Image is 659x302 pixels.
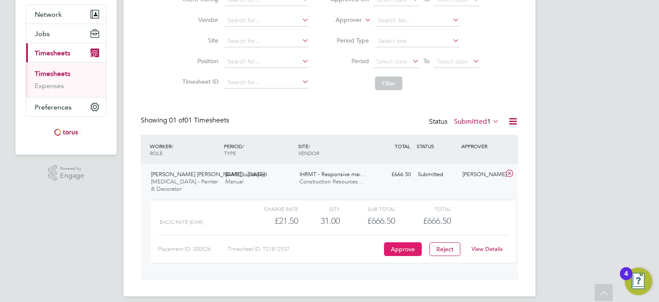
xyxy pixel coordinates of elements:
[228,242,382,256] div: Timesheet ID: TS1812537
[296,138,370,161] div: SITE
[26,62,106,97] div: Timesheets
[180,37,218,44] label: Site
[26,98,106,116] button: Preferences
[151,178,218,192] span: [MEDICAL_DATA] - Painter & Decorator
[370,168,414,182] div: £666.50
[225,178,244,185] span: Manual
[624,274,628,285] div: 4
[487,117,491,126] span: 1
[180,78,218,85] label: Timesheet ID
[141,116,231,125] div: Showing
[180,16,218,24] label: Vendor
[395,143,410,149] span: TOTAL
[224,15,309,27] input: Search for...
[35,10,62,18] span: Network
[26,125,106,139] a: Go to home page
[299,178,363,185] span: Construction Resources…
[160,219,203,225] span: Basic Rate (£/HR)
[298,214,340,228] div: 31.00
[26,43,106,62] button: Timesheets
[414,138,459,154] div: STATUS
[180,57,218,65] label: Position
[151,171,267,178] span: [PERSON_NAME] [PERSON_NAME] Lundqvist
[224,76,309,88] input: Search for...
[35,103,72,111] span: Preferences
[298,204,340,214] div: QTY
[150,149,163,156] span: ROLE
[26,5,106,24] button: Network
[384,242,422,256] button: Approve
[158,242,228,256] div: Placement ID: 300526
[172,143,173,149] span: /
[169,116,184,125] span: 01 of
[437,58,468,65] span: Select date
[225,171,265,178] span: [DATE] - [DATE]
[429,242,460,256] button: Reject
[421,55,432,67] span: To
[375,35,459,47] input: Select one
[169,116,229,125] span: 01 Timesheets
[375,76,402,90] button: Filter
[429,116,501,128] div: Status
[35,70,70,78] a: Timesheets
[242,143,244,149] span: /
[60,165,84,172] span: Powered by
[395,204,450,214] div: Total
[376,58,407,65] span: Select date
[414,168,459,182] div: Submitted
[625,268,652,295] button: Open Resource Center, 4 new notifications
[340,204,395,214] div: Sub Total
[340,214,395,228] div: £666.50
[48,165,85,181] a: Powered byEngage
[298,149,319,156] span: VENDOR
[60,172,84,180] span: Engage
[148,138,222,161] div: WORKER
[454,117,499,126] label: Submitted
[35,49,70,57] span: Timesheets
[224,149,236,156] span: TYPE
[330,57,369,65] label: Period
[243,204,298,214] div: Charge rate
[472,245,503,253] a: View Details
[308,143,310,149] span: /
[423,216,451,226] span: £666.50
[459,168,504,182] div: [PERSON_NAME]
[224,35,309,47] input: Search for...
[323,16,362,24] label: Approver
[459,138,504,154] div: APPROVER
[299,171,366,178] span: IHRMT - Responsive mai…
[375,15,459,27] input: Search for...
[51,125,81,139] img: torus-logo-retina.png
[243,214,298,228] div: £21.50
[35,30,50,38] span: Jobs
[26,24,106,43] button: Jobs
[330,37,369,44] label: Period Type
[224,56,309,68] input: Search for...
[35,82,64,90] a: Expenses
[222,138,296,161] div: PERIOD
